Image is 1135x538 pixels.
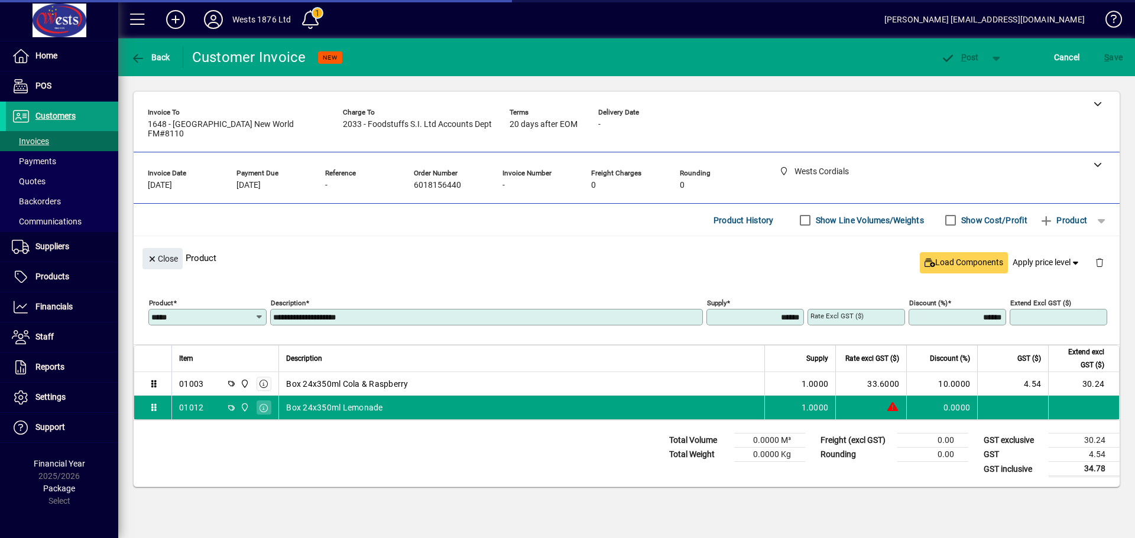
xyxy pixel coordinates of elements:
span: Description [286,352,322,365]
button: Back [128,47,173,68]
a: Suppliers [6,232,118,262]
a: Invoices [6,131,118,151]
span: Communications [12,217,82,226]
a: Products [6,262,118,292]
a: Support [6,413,118,442]
span: 6018156440 [414,181,461,190]
td: Total Volume [663,433,734,448]
mat-label: Product [149,299,173,307]
span: 1648 - [GEOGRAPHIC_DATA] New World FM#8110 [148,120,325,139]
span: 0 [680,181,685,190]
span: [DATE] [236,181,261,190]
span: Discount (%) [930,352,970,365]
span: Item [179,352,193,365]
td: Total Weight [663,448,734,462]
span: NEW [323,54,338,61]
span: Box 24x350ml Lemonade [286,402,382,413]
a: Reports [6,353,118,382]
span: ost [941,53,979,62]
td: Freight (excl GST) [815,433,897,448]
span: Backorders [12,197,61,206]
button: Post [935,47,985,68]
span: Settings [35,392,66,402]
app-page-header-button: Close [140,253,186,263]
td: 30.24 [1048,372,1119,396]
span: [DATE] [148,181,172,190]
mat-label: Discount (%) [909,299,948,307]
button: Product [1033,210,1093,231]
button: Delete [1085,248,1114,276]
button: Close [142,248,183,269]
span: POS [35,81,51,90]
a: Financials [6,292,118,322]
button: Load Components [920,252,1008,273]
span: S [1104,53,1109,62]
span: Extend excl GST ($) [1056,345,1104,371]
button: Profile [194,9,232,30]
span: Apply price level [1013,256,1081,269]
a: Backorders [6,191,118,211]
td: 0.0000 M³ [734,433,805,448]
span: - [502,181,505,190]
td: 30.24 [1049,433,1120,448]
span: Wests Cordials [237,401,251,414]
span: - [325,181,327,190]
span: Package [43,484,75,493]
button: Save [1101,47,1126,68]
span: Payments [12,156,56,166]
span: Financials [35,302,73,311]
span: - [598,120,601,129]
span: Financial Year [34,459,85,468]
app-page-header-button: Back [118,47,183,68]
div: 01003 [179,378,203,390]
div: 33.6000 [843,378,899,390]
mat-label: Rate excl GST ($) [810,312,864,320]
span: Reports [35,362,64,371]
td: GST [978,448,1049,462]
button: Cancel [1051,47,1083,68]
button: Add [157,9,194,30]
td: 0.0000 [906,396,977,419]
span: Box 24x350ml Cola & Raspberry [286,378,408,390]
a: Staff [6,322,118,352]
span: Quotes [12,177,46,186]
div: Customer Invoice [192,48,306,67]
label: Show Line Volumes/Weights [813,214,924,226]
td: 4.54 [977,372,1048,396]
td: 0.0000 Kg [734,448,805,462]
span: Close [147,249,178,269]
td: GST inclusive [978,462,1049,477]
span: Product [1039,211,1087,230]
a: Quotes [6,171,118,191]
span: GST ($) [1017,352,1041,365]
span: 1.0000 [802,378,829,390]
span: Customers [35,111,76,120]
td: 10.0000 [906,372,977,396]
td: GST exclusive [978,433,1049,448]
mat-label: Description [271,299,306,307]
a: Settings [6,383,118,412]
app-page-header-button: Delete [1085,257,1114,268]
span: Wests Cordials [237,377,251,390]
td: 0.00 [897,448,968,462]
a: POS [6,71,118,101]
span: Staff [35,332,54,341]
span: 2033 - Foodstuffs S.I. Ltd Accounts Dept [343,120,492,129]
span: Supply [806,352,828,365]
span: 1.0000 [802,402,829,413]
span: Products [35,272,69,281]
label: Show Cost/Profit [959,214,1027,226]
a: Communications [6,211,118,231]
div: [PERSON_NAME] [EMAIL_ADDRESS][DOMAIN_NAME] [884,10,1085,29]
div: Product [134,236,1120,279]
mat-label: Extend excl GST ($) [1010,299,1071,307]
button: Apply price level [1008,252,1086,273]
td: 34.78 [1049,462,1120,477]
td: Rounding [815,448,897,462]
a: Home [6,41,118,71]
span: 20 days after EOM [510,120,578,129]
button: Product History [709,210,779,231]
div: 01012 [179,402,203,413]
span: 0 [591,181,596,190]
span: ave [1104,48,1123,67]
